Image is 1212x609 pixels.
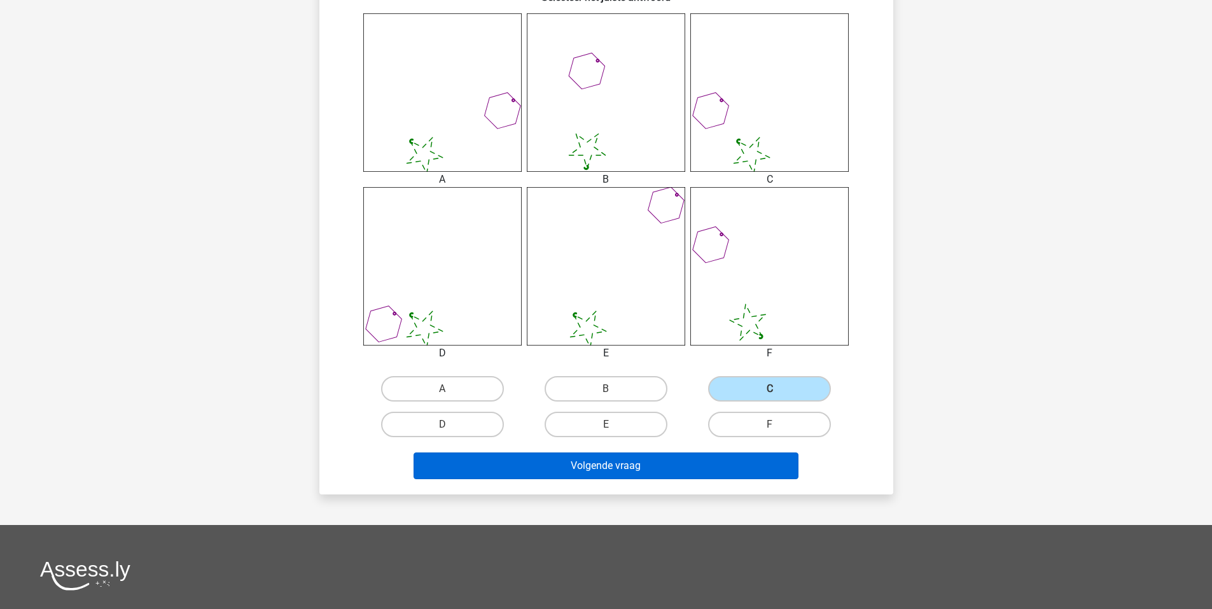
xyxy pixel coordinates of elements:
[381,412,504,437] label: D
[708,376,831,402] label: C
[354,346,531,361] div: D
[708,412,831,437] label: F
[681,172,858,187] div: C
[517,172,695,187] div: B
[681,346,858,361] div: F
[354,172,531,187] div: A
[517,346,695,361] div: E
[545,412,667,437] label: E
[414,452,798,479] button: Volgende vraag
[40,561,130,591] img: Assessly logo
[545,376,667,402] label: B
[381,376,504,402] label: A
